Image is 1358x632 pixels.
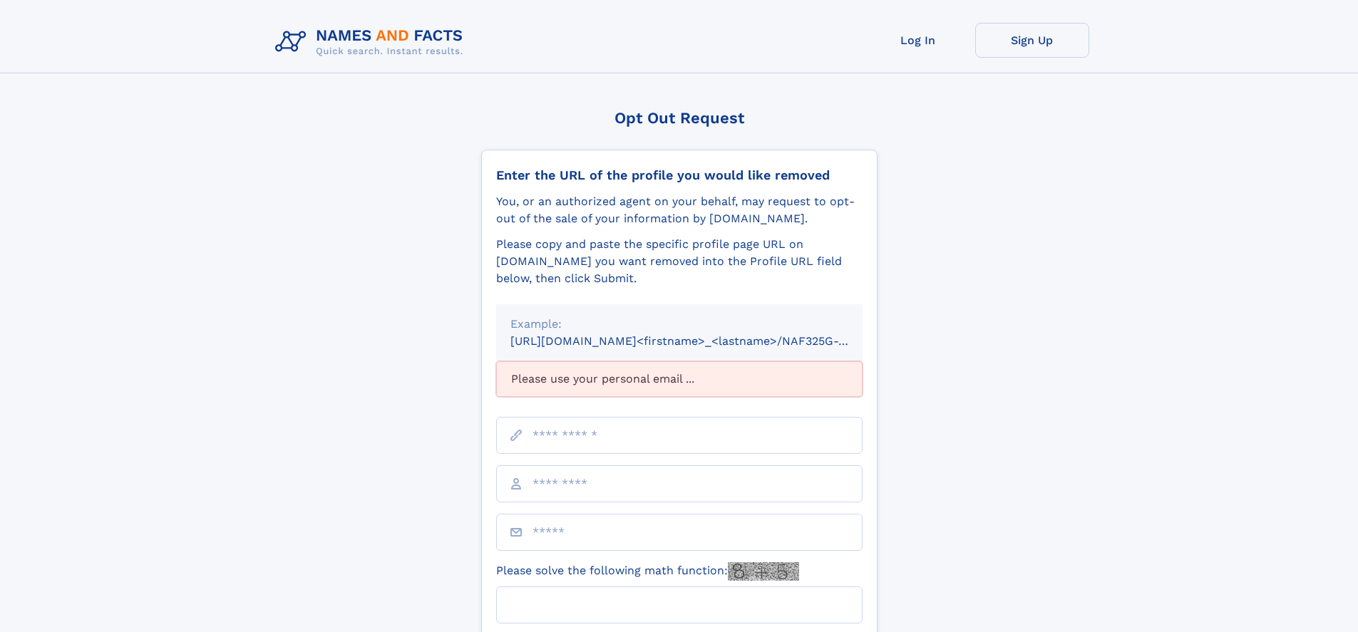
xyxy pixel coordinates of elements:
div: Please copy and paste the specific profile page URL on [DOMAIN_NAME] you want removed into the Pr... [496,236,863,287]
div: Please use your personal email ... [496,361,863,397]
small: [URL][DOMAIN_NAME]<firstname>_<lastname>/NAF325G-xxxxxxxx [510,334,890,348]
div: Opt Out Request [481,109,878,127]
a: Sign Up [975,23,1089,58]
img: Logo Names and Facts [269,23,475,61]
label: Please solve the following math function: [496,562,799,581]
a: Log In [861,23,975,58]
div: Enter the URL of the profile you would like removed [496,167,863,183]
div: Example: [510,316,848,333]
div: You, or an authorized agent on your behalf, may request to opt-out of the sale of your informatio... [496,193,863,227]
